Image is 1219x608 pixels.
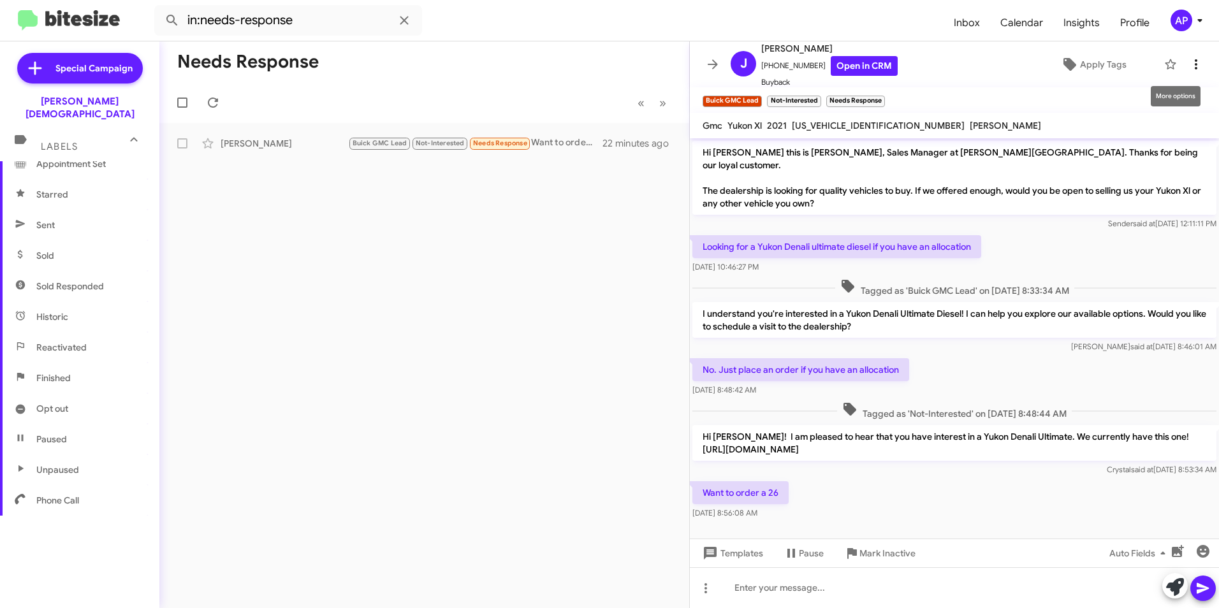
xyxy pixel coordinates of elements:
[970,120,1041,131] span: [PERSON_NAME]
[1109,542,1171,565] span: Auto Fields
[1099,542,1181,565] button: Auto Fields
[692,262,759,271] span: [DATE] 10:46:27 PM
[767,120,787,131] span: 2021
[1133,219,1155,228] span: said at
[659,95,666,111] span: »
[1131,465,1153,474] span: said at
[692,141,1216,215] p: Hi [PERSON_NAME] this is [PERSON_NAME], Sales Manager at [PERSON_NAME][GEOGRAPHIC_DATA]. Thanks f...
[36,463,79,476] span: Unpaused
[36,188,68,201] span: Starred
[631,90,674,116] nav: Page navigation example
[473,139,527,147] span: Needs Response
[1171,10,1192,31] div: AP
[652,90,674,116] button: Next
[944,4,990,41] a: Inbox
[177,52,319,72] h1: Needs Response
[831,56,898,76] a: Open in CRM
[36,341,87,354] span: Reactivated
[36,494,79,507] span: Phone Call
[416,139,465,147] span: Not-Interested
[1107,465,1216,474] span: Crystal [DATE] 8:53:34 AM
[799,542,824,565] span: Pause
[703,120,722,131] span: Gmc
[727,120,762,131] span: Yukon Xl
[690,542,773,565] button: Templates
[792,120,965,131] span: [US_VEHICLE_IDENTIFICATION_NUMBER]
[36,310,68,323] span: Historic
[36,249,54,262] span: Sold
[154,5,422,36] input: Search
[1160,10,1205,31] button: AP
[835,279,1074,297] span: Tagged as 'Buick GMC Lead' on [DATE] 8:33:34 AM
[761,76,898,89] span: Buyback
[221,137,348,150] div: [PERSON_NAME]
[773,542,834,565] button: Pause
[1151,86,1201,106] div: More options
[692,302,1216,338] p: I understand you're interested in a Yukon Denali Ultimate Diesel! I can help you explore our avai...
[1080,53,1127,76] span: Apply Tags
[1071,342,1216,351] span: [PERSON_NAME] [DATE] 8:46:01 AM
[36,280,104,293] span: Sold Responded
[761,56,898,76] span: [PHONE_NUMBER]
[55,62,133,75] span: Special Campaign
[353,139,407,147] span: Buick GMC Lead
[692,508,757,518] span: [DATE] 8:56:08 AM
[692,481,789,504] p: Want to order a 26
[692,235,981,258] p: Looking for a Yukon Denali ultimate diesel if you have an allocation
[36,157,106,170] span: Appointment Set
[834,542,926,565] button: Mark Inactive
[692,425,1216,461] p: Hi [PERSON_NAME]! I am pleased to hear that you have interest in a Yukon Denali Ultimate. We curr...
[990,4,1053,41] a: Calendar
[859,542,916,565] span: Mark Inactive
[1110,4,1160,41] a: Profile
[837,402,1072,420] span: Tagged as 'Not-Interested' on [DATE] 8:48:44 AM
[692,358,909,381] p: No. Just place an order if you have an allocation
[602,137,679,150] div: 22 minutes ago
[1053,4,1110,41] a: Insights
[36,372,71,384] span: Finished
[692,385,756,394] span: [DATE] 8:48:42 AM
[36,219,55,231] span: Sent
[761,41,898,56] span: [PERSON_NAME]
[17,53,143,83] a: Special Campaign
[703,96,762,107] small: Buick GMC Lead
[826,96,885,107] small: Needs Response
[630,90,652,116] button: Previous
[36,402,68,415] span: Opt out
[740,54,747,74] span: J
[348,136,602,150] div: Want to order a 26
[1108,219,1216,228] span: Sender [DATE] 12:11:11 PM
[1028,53,1158,76] button: Apply Tags
[1130,342,1153,351] span: said at
[638,95,645,111] span: «
[36,433,67,445] span: Paused
[767,96,821,107] small: Not-Interested
[700,542,763,565] span: Templates
[41,141,78,152] span: Labels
